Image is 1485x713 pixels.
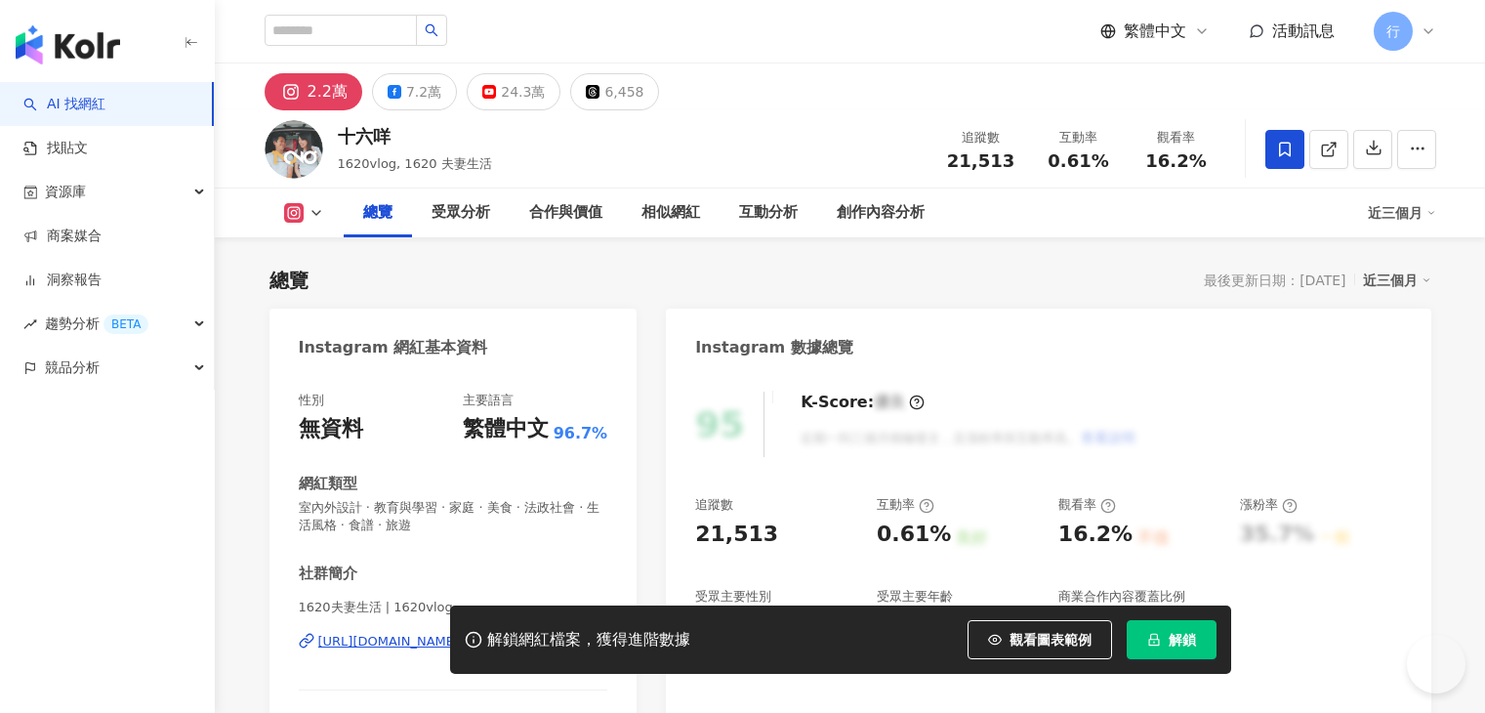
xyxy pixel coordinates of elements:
[299,499,608,534] span: 室內外設計 · 教育與學習 · 家庭 · 美食 · 法政社會 · 生活風格 · 食譜 · 旅遊
[269,267,309,294] div: 總覽
[695,520,778,550] div: 21,513
[877,496,934,514] div: 互動率
[265,73,362,110] button: 2.2萬
[570,73,659,110] button: 6,458
[299,337,488,358] div: Instagram 網紅基本資料
[338,156,492,171] span: 1620vlog, 1620 夫妻生活
[501,78,545,105] div: 24.3萬
[23,95,105,114] a: searchAI 找網紅
[877,520,951,550] div: 0.61%
[308,78,348,105] div: 2.2萬
[1240,496,1298,514] div: 漲粉率
[695,496,733,514] div: 追蹤數
[372,73,457,110] button: 7.2萬
[1127,620,1217,659] button: 解鎖
[695,337,853,358] div: Instagram 數據總覽
[299,392,324,409] div: 性別
[1272,21,1335,40] span: 活動訊息
[487,630,690,650] div: 解鎖網紅檔案，獲得進階數據
[23,271,102,290] a: 洞察報告
[877,588,953,606] div: 受眾主要年齡
[1147,633,1161,647] span: lock
[837,201,925,225] div: 創作內容分析
[23,139,88,158] a: 找貼文
[1058,520,1133,550] div: 16.2%
[695,588,771,606] div: 受眾主要性別
[463,392,514,409] div: 主要語言
[1204,273,1345,288] div: 最後更新日期：[DATE]
[944,128,1018,147] div: 追蹤數
[363,201,392,225] div: 總覽
[739,201,798,225] div: 互動分析
[1139,128,1214,147] div: 觀看率
[554,423,608,444] span: 96.7%
[23,317,37,331] span: rise
[103,315,148,334] div: BETA
[1048,151,1108,171] span: 0.61%
[299,564,357,584] div: 社群簡介
[406,78,441,105] div: 7.2萬
[23,227,102,246] a: 商案媒合
[1169,632,1196,648] span: 解鎖
[1058,496,1116,514] div: 觀看率
[947,150,1014,171] span: 21,513
[1363,268,1431,293] div: 近三個月
[1124,21,1186,42] span: 繁體中文
[1145,151,1206,171] span: 16.2%
[45,170,86,214] span: 資源庫
[338,124,492,148] div: 十六咩
[45,346,100,390] span: 競品分析
[1386,21,1400,42] span: 行
[299,414,363,444] div: 無資料
[425,23,438,37] span: search
[299,474,357,494] div: 網紅類型
[45,302,148,346] span: 趨勢分析
[432,201,490,225] div: 受眾分析
[1010,632,1092,648] span: 觀看圖表範例
[968,620,1112,659] button: 觀看圖表範例
[1058,588,1185,606] div: 商業合作內容覆蓋比例
[299,599,608,616] span: 1620夫妻生活 | 1620vlog
[604,78,643,105] div: 6,458
[467,73,560,110] button: 24.3萬
[463,414,549,444] div: 繁體中文
[641,201,700,225] div: 相似網紅
[1368,197,1436,229] div: 近三個月
[265,120,323,179] img: KOL Avatar
[801,392,925,413] div: K-Score :
[16,25,120,64] img: logo
[1042,128,1116,147] div: 互動率
[529,201,602,225] div: 合作與價值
